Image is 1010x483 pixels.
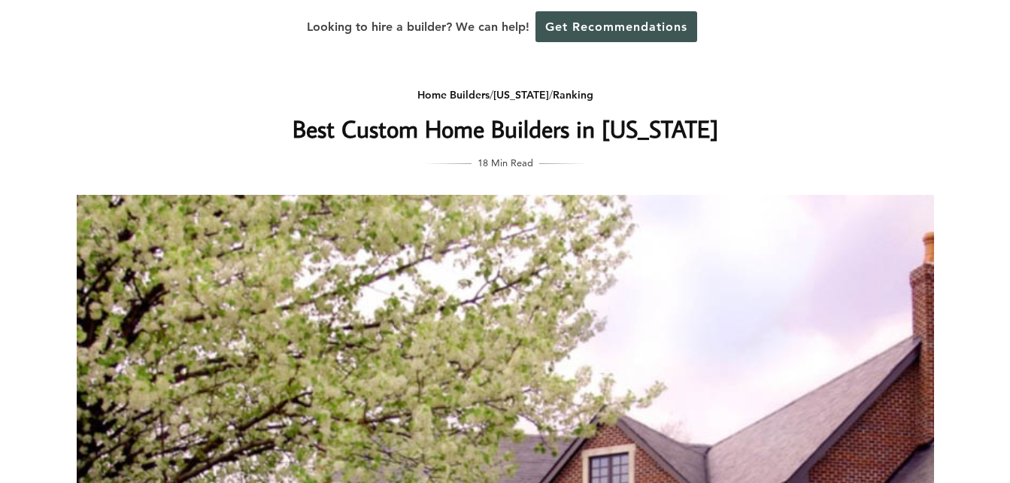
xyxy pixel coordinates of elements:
[417,88,490,102] a: Home Builders
[205,111,805,147] h1: Best Custom Home Builders in [US_STATE]
[205,86,805,105] div: / /
[478,154,533,171] span: 18 Min Read
[553,88,593,102] a: Ranking
[493,88,549,102] a: [US_STATE]
[535,11,697,42] a: Get Recommendations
